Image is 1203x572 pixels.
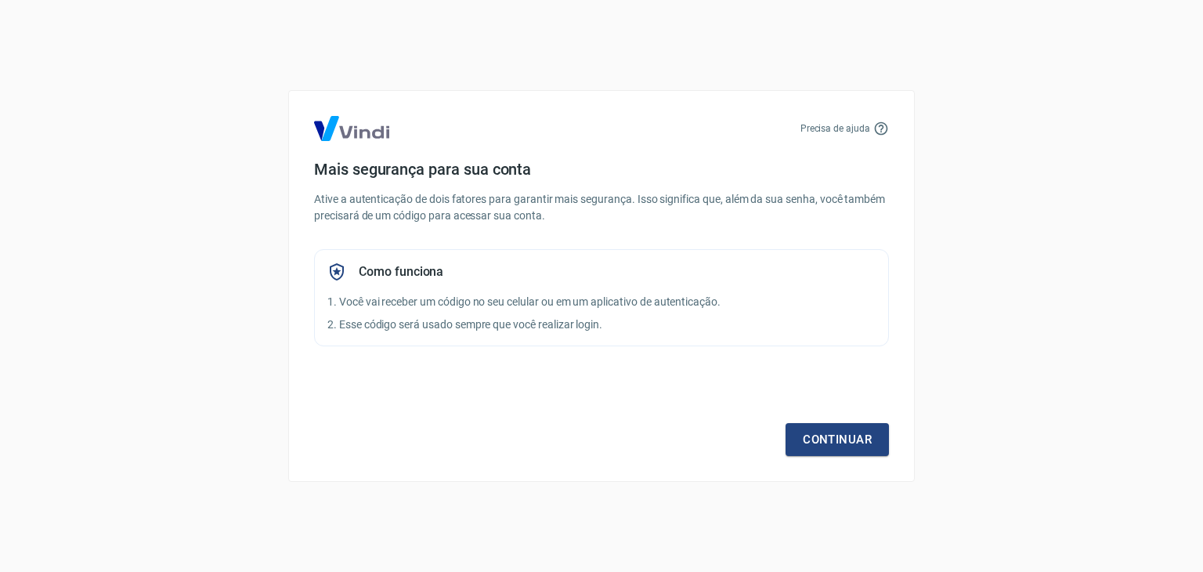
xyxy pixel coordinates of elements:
[314,116,389,141] img: Logo Vind
[786,423,889,456] a: Continuar
[800,121,870,136] p: Precisa de ajuda
[327,294,876,310] p: 1. Você vai receber um código no seu celular ou em um aplicativo de autenticação.
[314,160,889,179] h4: Mais segurança para sua conta
[314,191,889,224] p: Ative a autenticação de dois fatores para garantir mais segurança. Isso significa que, além da su...
[359,264,443,280] h5: Como funciona
[327,317,876,333] p: 2. Esse código será usado sempre que você realizar login.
